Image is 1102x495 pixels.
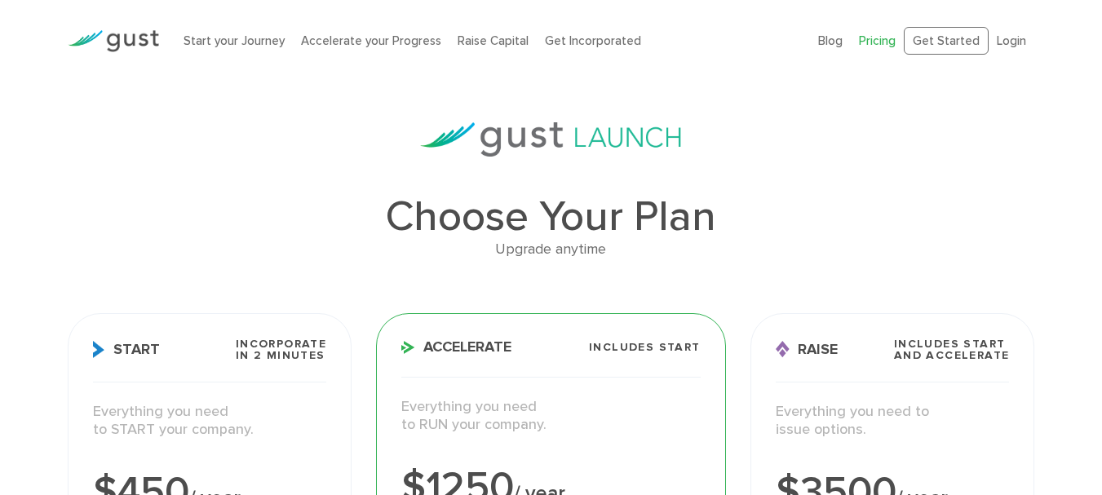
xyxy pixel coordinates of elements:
h1: Choose Your Plan [68,196,1035,238]
span: Includes START [589,342,701,353]
a: Login [997,33,1026,48]
a: Accelerate your Progress [301,33,441,48]
a: Raise Capital [458,33,529,48]
img: Raise Icon [776,341,790,358]
img: gust-launch-logos.svg [420,122,681,157]
img: Gust Logo [68,30,159,52]
img: Start Icon X2 [93,341,105,358]
a: Pricing [859,33,896,48]
p: Everything you need to issue options. [776,403,1010,440]
a: Get Incorporated [545,33,641,48]
span: Start [93,341,160,358]
span: Accelerate [401,340,511,355]
span: Raise [776,341,838,358]
p: Everything you need to START your company. [93,403,327,440]
a: Start your Journey [184,33,285,48]
p: Everything you need to RUN your company. [401,398,700,435]
a: Get Started [904,27,989,55]
span: Includes START and ACCELERATE [894,338,1010,361]
img: Accelerate Icon [401,341,415,354]
div: Upgrade anytime [68,238,1035,262]
a: Blog [818,33,843,48]
span: Incorporate in 2 Minutes [236,338,326,361]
